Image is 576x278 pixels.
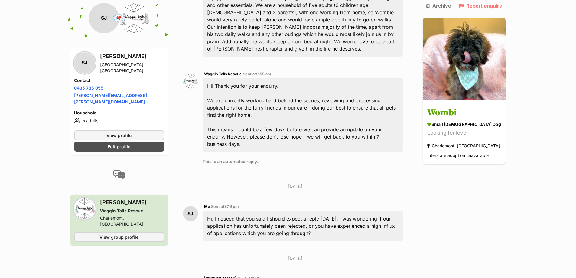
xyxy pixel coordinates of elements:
span: View group profile [99,234,138,240]
img: Waggin Tails Rescue profile pic [183,74,198,89]
img: Waggin Tails Rescue profile pic [74,198,95,219]
img: conversation-icon-4a6f8262b818ee0b60e3300018af0b2d0b884aa5de6e9bcb8d3d4eeb1a70a7c4.svg [113,170,125,179]
a: [PERSON_NAME][EMAIL_ADDRESS][PERSON_NAME][DOMAIN_NAME] [74,93,147,104]
span: View profile [106,132,132,139]
div: small [DEMOGRAPHIC_DATA] Dog [427,121,501,128]
a: 0435 785 055 [74,85,103,90]
span: Interstate adoption unavailable [427,153,489,158]
div: Hi, I noticed that you said I should expect a reply [DATE]. I was wondering if our application ha... [203,211,403,241]
img: Wombi [423,18,506,100]
div: Looking for love [427,129,501,137]
div: Waggin Tails Rescue [100,208,164,214]
a: View group profile [74,232,164,242]
div: [GEOGRAPHIC_DATA], [GEOGRAPHIC_DATA] [100,62,164,74]
a: View profile [74,130,164,140]
div: SJ [74,52,95,74]
a: Report enquiry [459,3,502,8]
img: Waggin Tails Rescue profile pic [119,3,149,33]
li: 5 adults [74,117,164,124]
div: SJ [183,206,198,221]
span: Waggin Tails Rescue [204,72,242,76]
a: Edit profile [74,142,164,152]
span: Me [204,204,210,209]
span: 9:55 am [256,72,271,76]
span: Sent at [243,72,271,76]
div: Hi! Thank you for your enquiry. We are currently working hard behind the scenes, reviewing and pr... [203,78,403,152]
a: Wombi small [DEMOGRAPHIC_DATA] Dog Looking for love Charlemont, [GEOGRAPHIC_DATA] Interstate adop... [423,102,506,164]
p: This is an automated reply. [203,158,403,165]
span: 3:19 pm [224,204,239,209]
p: [DATE] [183,183,408,189]
h4: Contact [74,77,164,83]
div: Charlemont, [GEOGRAPHIC_DATA] [100,215,164,227]
span: Sent at [211,204,239,209]
a: Archive [426,3,451,8]
h4: Household [74,110,164,116]
span: Edit profile [108,143,130,150]
div: SJ [89,3,119,33]
h3: [PERSON_NAME] [100,52,164,61]
h3: Wombi [427,106,501,120]
h3: [PERSON_NAME] [100,198,164,207]
p: [DATE] [183,255,408,261]
span: 💌 [112,12,126,25]
div: Charlemont, [GEOGRAPHIC_DATA] [427,142,500,150]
